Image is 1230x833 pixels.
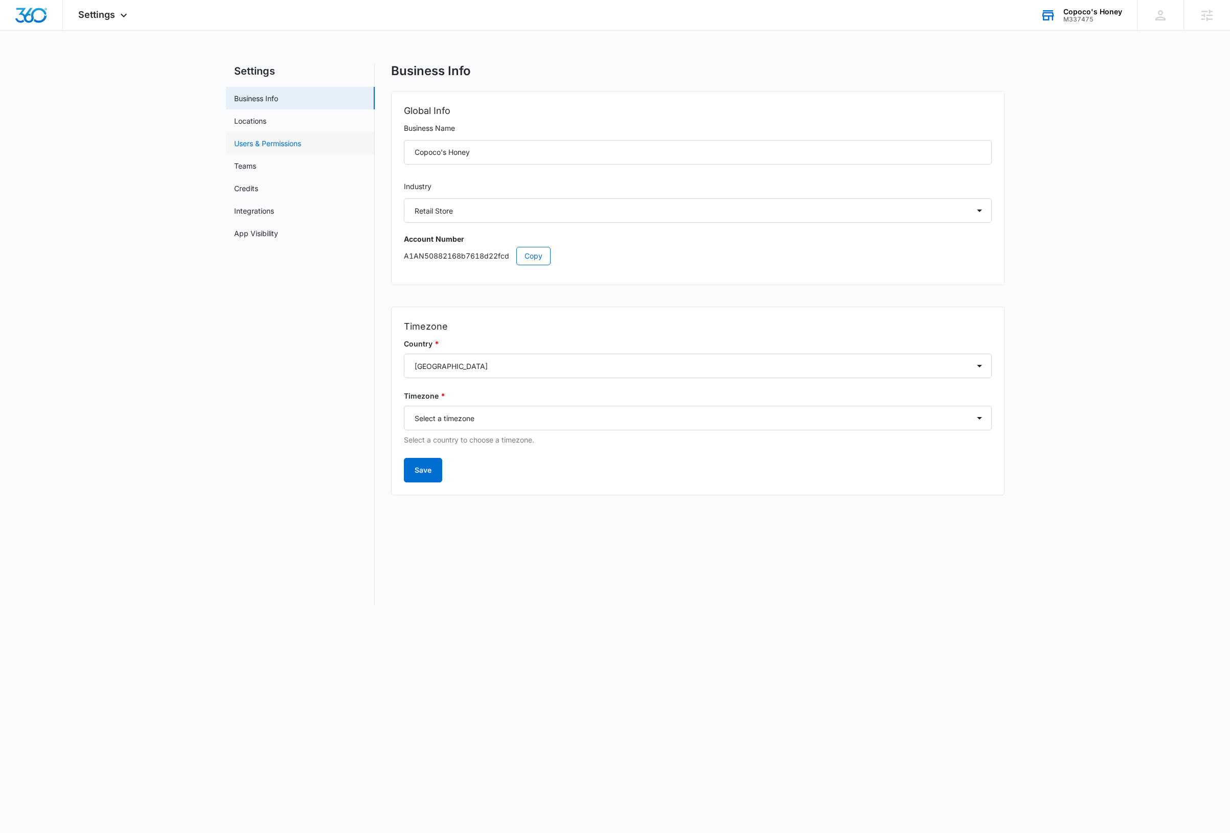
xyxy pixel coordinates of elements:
[234,183,258,194] a: Credits
[1063,8,1122,16] div: account name
[226,63,375,79] h2: Settings
[404,319,992,334] h2: Timezone
[234,115,266,126] a: Locations
[404,458,442,482] button: Save
[1063,16,1122,23] div: account id
[404,434,992,446] p: Select a country to choose a timezone.
[404,235,464,243] strong: Account Number
[234,160,256,171] a: Teams
[404,390,992,402] label: Timezone
[404,123,992,134] label: Business Name
[525,250,542,262] span: Copy
[404,181,992,192] label: Industry
[234,138,301,149] a: Users & Permissions
[234,228,278,239] a: App Visibility
[78,9,115,20] span: Settings
[516,247,551,265] button: Copy
[404,104,992,118] h2: Global Info
[234,205,274,216] a: Integrations
[404,338,992,350] label: Country
[391,63,471,79] h1: Business Info
[404,247,992,265] p: A1AN50882168b7618d22fcd
[234,93,278,104] a: Business Info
